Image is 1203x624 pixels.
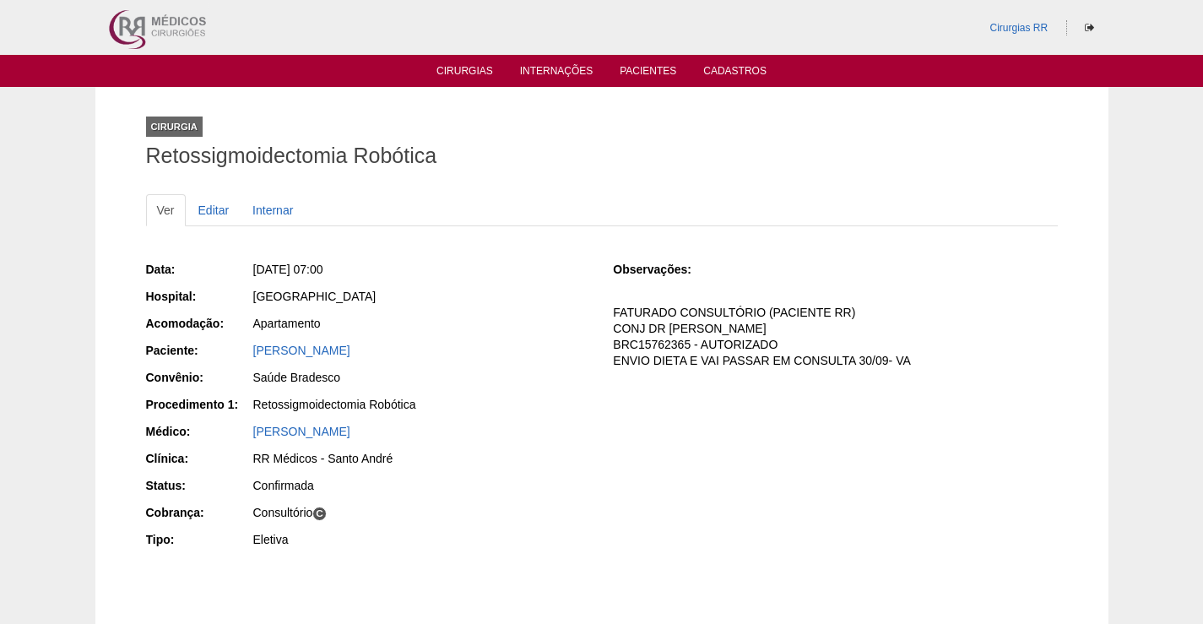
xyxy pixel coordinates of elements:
a: Ver [146,194,186,226]
h1: Retossigmoidectomia Robótica [146,145,1058,166]
a: Cadastros [703,65,767,82]
span: C [312,507,327,521]
a: Cirurgias RR [989,22,1048,34]
div: Acomodação: [146,315,252,332]
a: Editar [187,194,241,226]
span: [DATE] 07:00 [253,263,323,276]
div: Procedimento 1: [146,396,252,413]
a: [PERSON_NAME] [253,425,350,438]
div: Cirurgia [146,117,203,137]
a: Pacientes [620,65,676,82]
div: Convênio: [146,369,252,386]
div: Cobrança: [146,504,252,521]
a: Cirurgias [436,65,493,82]
div: Clínica: [146,450,252,467]
div: Retossigmoidectomia Robótica [253,396,590,413]
div: [GEOGRAPHIC_DATA] [253,288,590,305]
div: Saúde Bradesco [253,369,590,386]
div: Consultório [253,504,590,521]
div: Apartamento [253,315,590,332]
i: Sair [1085,23,1094,33]
a: [PERSON_NAME] [253,344,350,357]
div: Data: [146,261,252,278]
div: Eletiva [253,531,590,548]
div: Status: [146,477,252,494]
div: Observações: [613,261,718,278]
div: RR Médicos - Santo André [253,450,590,467]
div: Médico: [146,423,252,440]
div: Confirmada [253,477,590,494]
a: Internações [520,65,593,82]
a: Internar [241,194,304,226]
div: Tipo: [146,531,252,548]
div: Paciente: [146,342,252,359]
div: Hospital: [146,288,252,305]
p: FATURADO CONSULTÓRIO (PACIENTE RR) CONJ DR [PERSON_NAME] BRC15762365 - AUTORIZADO ENVIO DIETA E V... [613,305,1057,369]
